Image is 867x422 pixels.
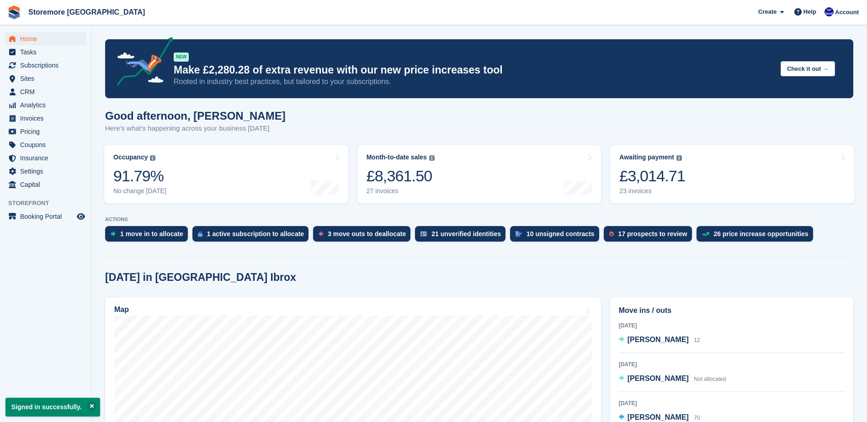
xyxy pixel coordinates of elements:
[20,46,75,58] span: Tasks
[619,373,726,385] a: [PERSON_NAME] Not allocated
[619,167,685,185] div: £3,014.71
[20,138,75,151] span: Coupons
[105,271,296,284] h2: [DATE] in [GEOGRAPHIC_DATA] Ibrox
[328,230,406,237] div: 3 move outs to deallocate
[367,167,435,185] div: £8,361.50
[105,110,286,122] h1: Good afternoon, [PERSON_NAME]
[527,230,595,237] div: 10 unsigned contracts
[5,165,86,178] a: menu
[702,232,709,236] img: price_increase_opportunities-93ffe204e8149a01c8c9dc8f82e8f89637d9d84a8eef4429ea346261dce0b2c0.svg
[20,72,75,85] span: Sites
[105,216,853,222] p: ACTIONS
[803,7,816,16] span: Help
[835,8,859,17] span: Account
[5,32,86,45] a: menu
[5,59,86,72] a: menu
[109,37,173,89] img: price-adjustments-announcement-icon-8257ccfd72463d97f412b2fc003d46551f7dbcb40ab6d574587a9cd5c0d94...
[628,413,689,421] span: [PERSON_NAME]
[25,5,149,20] a: Storemore [GEOGRAPHIC_DATA]
[5,178,86,191] a: menu
[420,231,427,237] img: verify_identity-adf6edd0f0f0b5bbfe63781bf79b02c33cf7c696d77639b501bdc392416b5a36.svg
[619,334,700,346] a: [PERSON_NAME] 12
[609,231,614,237] img: prospect-51fa495bee0391a8d652442698ab0144808aea92771e9ea1ae160a38d050c398.svg
[20,152,75,164] span: Insurance
[676,155,682,161] img: icon-info-grey-7440780725fd019a000dd9b08b2336e03edf1995a4989e88bcd33f0948082b44.svg
[150,155,155,161] img: icon-info-grey-7440780725fd019a000dd9b08b2336e03edf1995a4989e88bcd33f0948082b44.svg
[105,226,192,246] a: 1 move in to allocate
[610,145,854,203] a: Awaiting payment £3,014.71 23 invoices
[20,210,75,223] span: Booking Portal
[75,211,86,222] a: Preview store
[619,360,845,369] div: [DATE]
[111,231,116,237] img: move_ins_to_allocate_icon-fdf77a2bb77ea45bf5b3d319d69a93e2d87916cf1d5bf7949dd705db3b84f3ca.svg
[198,231,202,237] img: active_subscription_to_allocate_icon-d502201f5373d7db506a760aba3b589e785aa758c864c3986d89f69b8ff3...
[516,231,522,237] img: contract_signature_icon-13c848040528278c33f63329250d36e43548de30e8caae1d1a13099fd9432cc5.svg
[20,112,75,125] span: Invoices
[619,153,674,161] div: Awaiting payment
[694,415,700,421] span: 70
[5,152,86,164] a: menu
[20,85,75,98] span: CRM
[5,46,86,58] a: menu
[628,375,689,382] span: [PERSON_NAME]
[105,123,286,134] p: Here's what's happening across your business [DATE]
[5,398,100,417] p: Signed in successfully.
[367,187,435,195] div: 27 invoices
[619,187,685,195] div: 23 invoices
[8,199,91,208] span: Storefront
[174,63,773,77] p: Make £2,280.28 of extra revenue with our new price increases tool
[207,230,304,237] div: 1 active subscription to allocate
[113,153,148,161] div: Occupancy
[20,125,75,138] span: Pricing
[319,231,323,237] img: move_outs_to_deallocate_icon-f764333ba52eb49d3ac5e1228854f67142a1ed5810a6f6cc68b1a99e826820c5.svg
[714,230,808,237] div: 26 price increase opportunities
[5,138,86,151] a: menu
[174,77,773,87] p: Rooted in industry best practices, but tailored to your subscriptions.
[604,226,697,246] a: 17 prospects to review
[20,99,75,111] span: Analytics
[694,376,726,382] span: Not allocated
[697,226,818,246] a: 26 price increase opportunities
[5,125,86,138] a: menu
[415,226,510,246] a: 21 unverified identities
[5,99,86,111] a: menu
[357,145,601,203] a: Month-to-date sales £8,361.50 27 invoices
[20,178,75,191] span: Capital
[628,336,689,343] span: [PERSON_NAME]
[5,210,86,223] a: menu
[824,7,834,16] img: Angela
[5,85,86,98] a: menu
[510,226,604,246] a: 10 unsigned contracts
[367,153,427,161] div: Month-to-date sales
[120,230,183,237] div: 1 move in to allocate
[114,306,129,314] h2: Map
[619,399,845,407] div: [DATE]
[758,7,777,16] span: Create
[20,32,75,45] span: Home
[431,230,501,237] div: 21 unverified identities
[7,5,21,19] img: stora-icon-8386f47178a22dfd0bd8f6a31ec36ba5ce8667c1dd55bd0f319d3a0aa187defe.svg
[694,337,700,343] span: 12
[113,167,166,185] div: 91.79%
[781,61,835,76] button: Check it out →
[20,165,75,178] span: Settings
[174,53,189,62] div: NEW
[5,72,86,85] a: menu
[192,226,313,246] a: 1 active subscription to allocate
[619,322,845,330] div: [DATE]
[618,230,687,237] div: 17 prospects to review
[104,145,348,203] a: Occupancy 91.79% No change [DATE]
[20,59,75,72] span: Subscriptions
[619,305,845,316] h2: Move ins / outs
[313,226,415,246] a: 3 move outs to deallocate
[429,155,435,161] img: icon-info-grey-7440780725fd019a000dd9b08b2336e03edf1995a4989e88bcd33f0948082b44.svg
[5,112,86,125] a: menu
[113,187,166,195] div: No change [DATE]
